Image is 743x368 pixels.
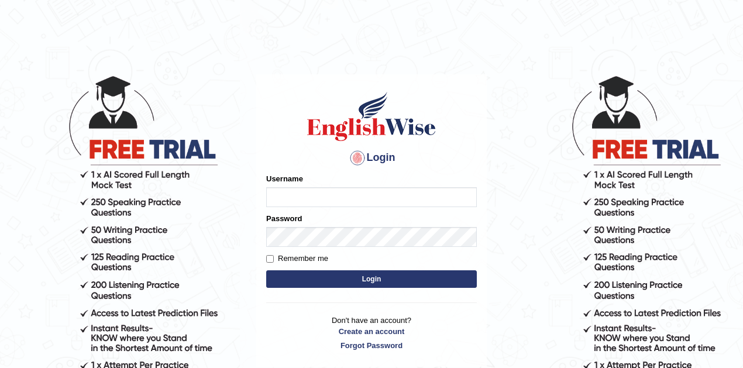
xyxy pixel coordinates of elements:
[266,255,274,263] input: Remember me
[266,340,477,351] a: Forgot Password
[266,270,477,288] button: Login
[266,253,328,264] label: Remember me
[266,213,302,224] label: Password
[266,149,477,167] h4: Login
[305,90,438,143] img: Logo of English Wise sign in for intelligent practice with AI
[266,326,477,337] a: Create an account
[266,173,303,184] label: Username
[266,315,477,351] p: Don't have an account?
